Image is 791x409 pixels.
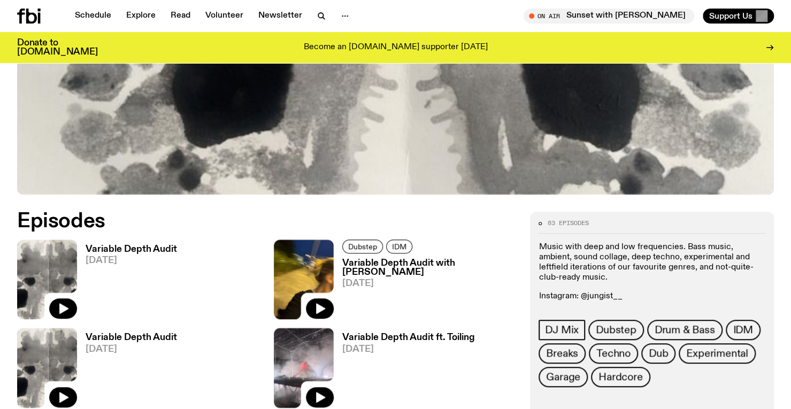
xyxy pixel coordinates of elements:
h3: Variable Depth Audit [86,245,177,254]
a: Variable Depth Audit with [PERSON_NAME][DATE] [334,259,518,319]
span: Dubstep [348,242,377,250]
button: Support Us [703,9,774,24]
h2: Episodes [17,212,517,231]
a: Schedule [68,9,118,24]
span: Support Us [709,11,752,21]
a: Dubstep [588,320,644,340]
img: A black and white Rorschach [17,240,77,319]
span: Garage [546,371,580,383]
p: Instagram: @jungist__ [539,291,765,302]
a: Volunteer [199,9,250,24]
span: Dub [649,348,668,359]
a: IDM [386,240,412,253]
a: Variable Depth Audit[DATE] [77,333,177,407]
a: Dub [641,343,675,364]
span: Drum & Bass [655,324,715,336]
span: Hardcore [598,371,642,383]
a: Garage [539,367,588,387]
a: Hardcore [591,367,650,387]
span: IDM [733,324,753,336]
a: IDM [726,320,761,340]
a: Techno [589,343,638,364]
h3: Variable Depth Audit [86,333,177,342]
span: Techno [596,348,631,359]
a: Experimental [679,343,756,364]
span: Experimental [686,348,748,359]
button: On AirSunset with [PERSON_NAME] [524,9,694,24]
span: [DATE] [86,345,177,354]
a: Variable Depth Audit ft. Toiling[DATE] [334,333,475,407]
span: [DATE] [342,279,518,288]
span: IDM [392,242,406,250]
a: Breaks [539,343,586,364]
a: Dubstep [342,240,383,253]
a: Drum & Bass [647,320,723,340]
a: Variable Depth Audit[DATE] [77,245,177,319]
span: [DATE] [86,256,177,265]
a: DJ Mix [539,320,585,340]
span: Breaks [546,348,578,359]
span: DJ Mix [545,324,579,336]
h3: Variable Depth Audit ft. Toiling [342,333,475,342]
a: Explore [120,9,162,24]
span: [DATE] [342,345,475,354]
img: A black and white Rorschach [17,328,77,407]
a: Read [164,9,197,24]
h3: Variable Depth Audit with [PERSON_NAME] [342,259,518,277]
a: Newsletter [252,9,309,24]
p: Become an [DOMAIN_NAME] supporter [DATE] [304,43,488,52]
span: Dubstep [596,324,636,336]
p: Music with deep and low frequencies. Bass music, ambient, sound collage, deep techno, experimenta... [539,242,765,283]
span: 83 episodes [547,220,588,226]
h3: Donate to [DOMAIN_NAME] [17,38,98,57]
